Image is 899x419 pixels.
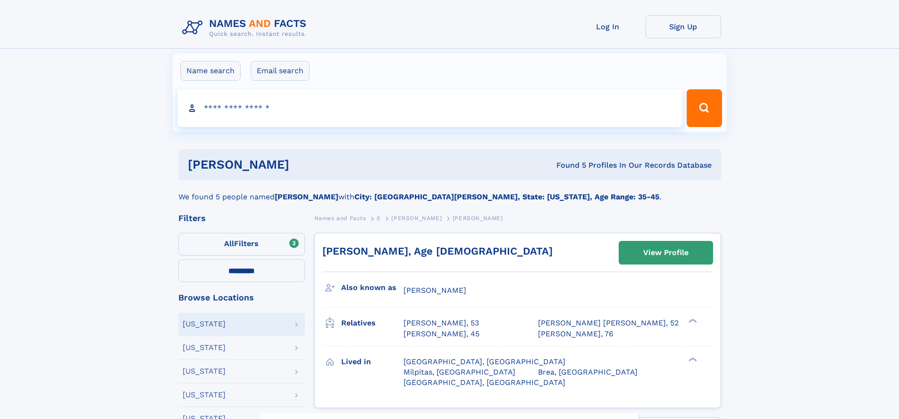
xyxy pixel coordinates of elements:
a: [PERSON_NAME], 76 [538,329,613,339]
h3: Also known as [341,280,403,296]
a: Log In [570,15,646,38]
span: [GEOGRAPHIC_DATA], [GEOGRAPHIC_DATA] [403,378,565,387]
div: Filters [178,214,305,222]
label: Filters [178,233,305,256]
a: S [377,212,381,224]
img: Logo Names and Facts [178,15,314,41]
div: ❯ [686,318,697,324]
span: [GEOGRAPHIC_DATA], [GEOGRAPHIC_DATA] [403,357,565,366]
span: Brea, [GEOGRAPHIC_DATA] [538,368,638,376]
h3: Lived in [341,354,403,370]
div: We found 5 people named with . [178,180,721,203]
label: Email search [251,61,310,81]
div: View Profile [643,242,689,264]
span: S [377,215,381,222]
div: [US_STATE] [183,320,226,328]
a: Sign Up [646,15,721,38]
a: [PERSON_NAME], 45 [403,329,479,339]
input: search input [177,89,683,127]
h3: Relatives [341,315,403,331]
span: Milpitas, [GEOGRAPHIC_DATA] [403,368,515,376]
span: All [224,239,234,248]
b: City: [GEOGRAPHIC_DATA][PERSON_NAME], State: [US_STATE], Age Range: 35-45 [354,192,659,201]
div: [US_STATE] [183,368,226,375]
h1: [PERSON_NAME] [188,159,423,171]
a: View Profile [619,241,713,264]
a: [PERSON_NAME] [PERSON_NAME], 52 [538,318,679,328]
b: [PERSON_NAME] [275,192,338,201]
a: Names and Facts [314,212,366,224]
span: [PERSON_NAME] [391,215,442,222]
div: ❯ [686,356,697,362]
div: [US_STATE] [183,344,226,351]
a: [PERSON_NAME] [391,212,442,224]
span: [PERSON_NAME] [403,286,466,295]
a: [PERSON_NAME], 53 [403,318,479,328]
label: Name search [180,61,241,81]
div: Browse Locations [178,293,305,302]
div: [US_STATE] [183,391,226,399]
a: [PERSON_NAME], Age [DEMOGRAPHIC_DATA] [322,245,553,257]
div: Found 5 Profiles In Our Records Database [423,160,712,171]
span: [PERSON_NAME] [453,215,503,222]
button: Search Button [687,89,722,127]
